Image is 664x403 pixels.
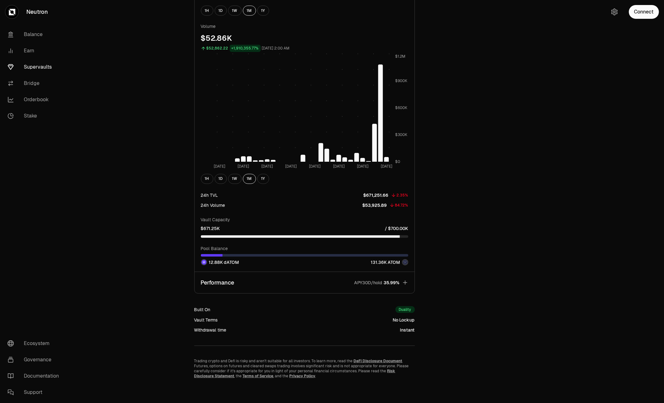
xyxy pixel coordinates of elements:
tspan: [DATE] [214,164,225,169]
button: 1Y [257,6,269,16]
div: No Lockup [393,317,415,323]
tspan: [DATE] [357,164,368,169]
p: Volume [201,23,408,29]
img: ATOM Logo [403,260,408,265]
button: 1Y [257,174,269,184]
div: $52,862.22 [207,45,228,52]
a: Support [3,384,68,400]
tspan: $900K [395,79,407,84]
div: 12.88K dATOM [201,259,239,265]
button: 1W [228,6,242,16]
tspan: $300K [395,133,407,138]
tspan: $1.2M [395,54,405,59]
p: Pool Balance [201,245,408,252]
div: [DATE] 2:00 AM [262,45,290,52]
a: Supervaults [3,59,68,75]
a: Documentation [3,368,68,384]
a: Stake [3,108,68,124]
p: Performance [201,278,234,287]
p: Trading crypto and Defi is risky and aren't suitable for all investors. To learn more, read the . [194,359,415,364]
a: Privacy Policy [290,374,316,379]
div: Duality [395,306,415,313]
div: Instant [400,327,415,333]
a: Risk Disclosure Statement [194,369,395,379]
div: 2.35% [397,192,408,199]
a: Balance [3,26,68,43]
p: $671.25K [201,225,220,232]
div: $52.86K [201,33,408,43]
a: Earn [3,43,68,59]
a: Terms of Service [243,374,274,379]
a: DeFi Disclosure Document [354,359,402,364]
p: / $700.00K [385,225,408,232]
tspan: [DATE] [261,164,273,169]
tspan: [DATE] [381,164,392,169]
a: Ecosystem [3,335,68,352]
p: Futures, options on futures and cleared swaps trading involves significant risk and is not approp... [194,364,415,379]
div: Withdrawal time [194,327,227,333]
tspan: $600K [395,106,407,111]
p: APY30D/hold [354,280,383,286]
button: 1D [215,6,227,16]
img: dATOM Logo [201,260,207,265]
div: 24h TVL [201,192,218,198]
tspan: [DATE] [333,164,344,169]
span: 35.99% [384,280,400,286]
button: 1H [201,174,213,184]
div: 84.72% [395,202,408,209]
a: Orderbook [3,92,68,108]
div: Vault Terms [194,317,218,323]
a: Bridge [3,75,68,92]
tspan: [DATE] [285,164,297,169]
tspan: [DATE] [309,164,321,169]
button: 1M [243,174,256,184]
button: 1H [201,6,213,16]
div: 131.36K ATOM [371,259,408,265]
p: $53,925.89 [363,202,387,208]
p: $671,251.66 [363,192,389,198]
button: Connect [629,5,659,19]
div: 24h Volume [201,202,225,208]
p: Vault Capacity [201,217,408,223]
a: Governance [3,352,68,368]
div: +1,910,355.77% [230,45,261,52]
button: 1W [228,174,242,184]
tspan: [DATE] [238,164,249,169]
button: 1D [215,174,227,184]
button: 1M [243,6,256,16]
div: Built On [194,306,211,313]
tspan: $0 [395,160,400,165]
button: PerformanceAPY30D/hold35.99% [195,272,415,293]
